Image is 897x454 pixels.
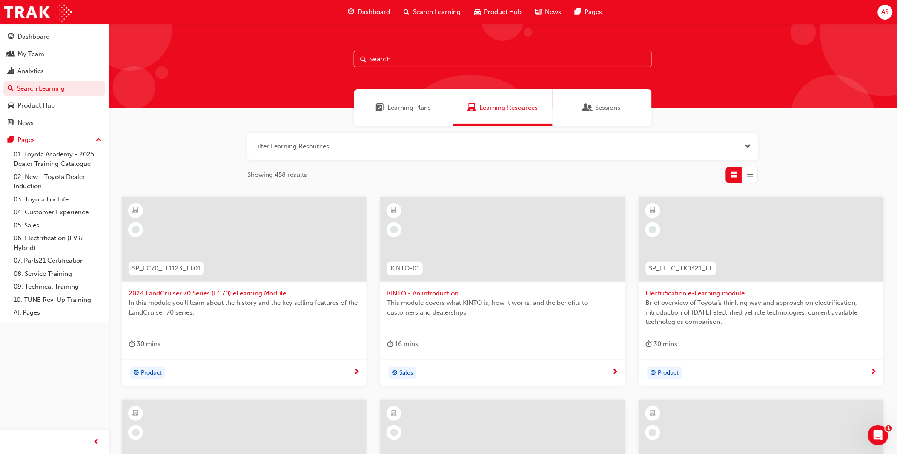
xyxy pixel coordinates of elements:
span: pages-icon [8,136,14,144]
a: All Pages [10,306,105,319]
span: duration-icon [387,339,393,349]
span: learningRecordVerb_NONE-icon [649,226,656,233]
span: Product Hub [484,7,522,17]
a: 08. Service Training [10,267,105,281]
span: learningResourceType_ELEARNING-icon [391,408,397,419]
a: 07. Parts21 Certification [10,254,105,267]
span: car-icon [8,102,14,110]
div: Pages [17,135,35,145]
span: learningResourceType_ELEARNING-icon [391,205,397,216]
a: My Team [3,46,105,62]
span: 2024 LandCruiser 70 Series (LC70) eLearning Module [129,289,360,298]
span: This module covers what KINTO is, how it works, and the benefits to customers and dealerships. [387,298,618,317]
span: guage-icon [348,7,354,17]
span: List [747,170,754,180]
a: Analytics [3,63,105,79]
span: In this module you'll learn about the history and the key selling features of the LandCruiser 70 ... [129,298,360,317]
span: news-icon [535,7,542,17]
img: Trak [4,3,72,22]
span: learningRecordVerb_NONE-icon [132,226,140,233]
span: Showing 458 results [247,170,307,180]
button: DashboardMy TeamAnalyticsSearch LearningProduct HubNews [3,27,105,132]
span: next-icon [871,369,877,376]
a: 01. Toyota Academy - 2025 Dealer Training Catalogue [10,148,105,170]
span: prev-icon [94,437,100,448]
div: 16 mins [387,339,418,349]
span: search-icon [8,85,14,93]
span: car-icon [474,7,481,17]
span: duration-icon [646,339,652,349]
a: news-iconNews [528,3,568,21]
a: Learning ResourcesLearning Resources [453,89,553,126]
span: learningRecordVerb_NONE-icon [390,226,398,233]
a: 02. New - Toyota Dealer Induction [10,170,105,193]
a: search-iconSearch Learning [397,3,467,21]
span: learningResourceType_ELEARNING-icon [650,408,656,419]
span: KINTO - An introduction [387,289,618,298]
span: Sessions [584,103,592,113]
span: Product [658,368,679,378]
iframe: Intercom live chat [868,425,888,445]
a: guage-iconDashboard [341,3,397,21]
button: Pages [3,132,105,148]
span: Sales [399,368,413,378]
span: Learning Resources [467,103,476,113]
div: My Team [17,49,44,59]
span: Grid [731,170,737,180]
span: target-icon [133,368,139,379]
span: learningRecordVerb_NONE-icon [390,429,398,437]
span: people-icon [8,51,14,58]
a: Learning PlansLearning Plans [354,89,453,126]
span: next-icon [353,369,360,376]
span: target-icon [392,368,398,379]
div: Analytics [17,66,44,76]
span: chart-icon [8,68,14,75]
a: 04. Customer Experience [10,206,105,219]
button: AS [878,5,893,20]
a: 05. Sales [10,219,105,232]
a: car-iconProduct Hub [467,3,528,21]
span: SP_ELEC_TK0321_EL [649,264,713,273]
span: AS [882,7,889,17]
a: 09. Technical Training [10,280,105,293]
span: target-icon [651,368,656,379]
span: news-icon [8,119,14,127]
a: News [3,115,105,131]
div: 30 mins [129,339,160,349]
span: search-icon [404,7,410,17]
a: Dashboard [3,29,105,45]
div: News [17,118,34,128]
input: Search... [354,51,652,67]
span: Pages [585,7,602,17]
span: Brief overview of Toyota’s thinking way and approach on electrification, introduction of [DATE] e... [646,298,877,327]
button: Open the filter [745,142,751,151]
span: learningRecordVerb_NONE-icon [132,429,140,437]
span: duration-icon [129,339,135,349]
span: News [545,7,561,17]
span: learningResourceType_ELEARNING-icon [133,205,139,216]
span: Learning Resources [479,103,538,113]
span: up-icon [96,135,102,146]
a: pages-iconPages [568,3,609,21]
a: 10. TUNE Rev-Up Training [10,293,105,306]
a: SP_LC70_FL1123_EL012024 LandCruiser 70 Series (LC70) eLearning ModuleIn this module you'll learn ... [122,197,367,386]
span: 1 [886,425,892,432]
span: Sessions [596,103,621,113]
a: 03. Toyota For Life [10,193,105,206]
span: Learning Plans [376,103,384,113]
span: Search [360,54,366,64]
span: Dashboard [358,7,390,17]
span: Electrification e-Learning module [646,289,877,298]
span: Search Learning [413,7,461,17]
div: Dashboard [17,32,50,42]
span: learningResourceType_ELEARNING-icon [650,205,656,216]
span: guage-icon [8,33,14,41]
span: KINTO-01 [390,264,419,273]
span: SP_LC70_FL1123_EL01 [132,264,201,273]
a: KINTO-01KINTO - An introductionThis module covers what KINTO is, how it works, and the benefits t... [380,197,625,386]
a: 06. Electrification (EV & Hybrid) [10,232,105,254]
a: Product Hub [3,98,105,113]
